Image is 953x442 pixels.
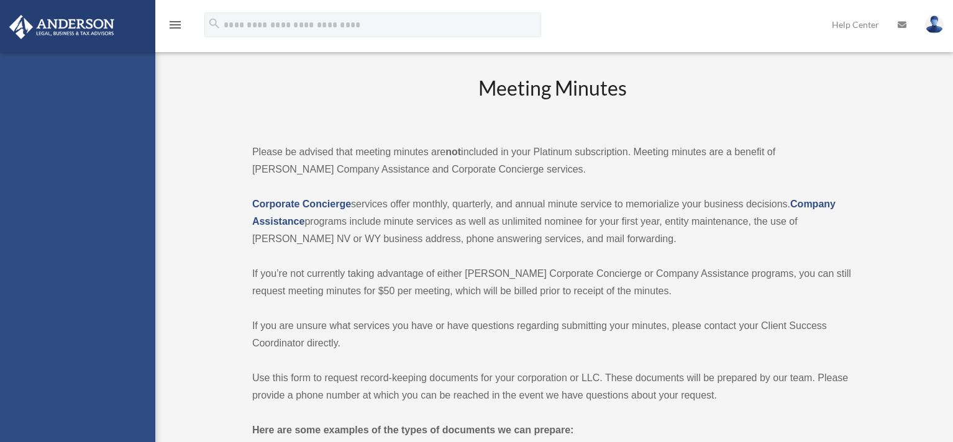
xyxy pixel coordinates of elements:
p: Please be advised that meeting minutes are included in your Platinum subscription. Meeting minute... [252,143,853,178]
a: Company Assistance [252,199,836,227]
a: menu [168,22,183,32]
p: Use this form to request record-keeping documents for your corporation or LLC. These documents wi... [252,369,853,404]
h2: Meeting Minutes [252,74,853,126]
strong: not [445,147,461,157]
img: User Pic [925,16,944,34]
img: Anderson Advisors Platinum Portal [6,15,118,39]
p: If you’re not currently taking advantage of either [PERSON_NAME] Corporate Concierge or Company A... [252,265,853,300]
strong: Here are some examples of the types of documents we can prepare: [252,425,574,435]
p: If you are unsure what services you have or have questions regarding submitting your minutes, ple... [252,317,853,352]
i: menu [168,17,183,32]
p: services offer monthly, quarterly, and annual minute service to memorialize your business decisio... [252,196,853,248]
a: Corporate Concierge [252,199,351,209]
i: search [207,17,221,30]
